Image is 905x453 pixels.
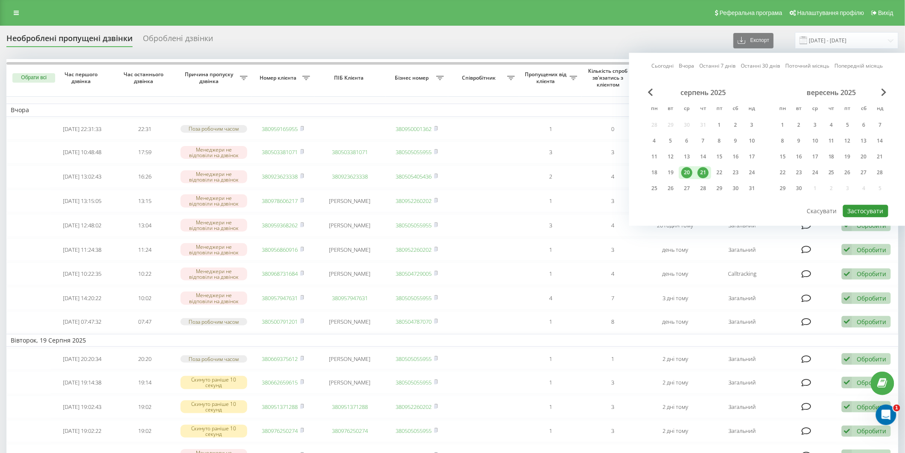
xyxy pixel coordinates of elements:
[679,166,695,179] div: ср 20 серп 2025 р.
[519,119,582,140] td: 1
[6,104,899,116] td: Вчора
[396,148,432,156] a: 380505055955
[791,134,807,147] div: вт 9 вер 2025 р.
[746,183,757,194] div: 31
[679,134,695,147] div: ср 6 серп 2025 р.
[775,119,791,131] div: пн 1 вер 2025 р.
[51,420,113,443] td: [DATE] 19:02:22
[665,167,676,178] div: 19
[777,183,788,194] div: 29
[396,173,432,180] a: 380505405436
[586,68,632,88] span: Кількість спроб зв'язатись з клієнтом
[872,150,888,163] div: нд 21 вер 2025 р.
[746,167,757,178] div: 24
[810,135,821,146] div: 10
[582,141,644,164] td: 3
[396,378,432,386] a: 380505055955
[12,73,55,83] button: Обрати всі
[262,221,298,229] a: 380959368262
[262,173,298,180] a: 380923623338
[180,219,248,232] div: Менеджери не відповіли на дзвінок
[744,182,760,195] div: нд 31 серп 2025 р.
[840,134,856,147] div: пт 12 вер 2025 р.
[644,420,707,443] td: 2 дні тому
[707,349,778,370] td: Загальний
[646,88,760,97] div: серпень 2025
[519,287,582,310] td: 4
[741,62,781,70] a: Останні 30 днів
[396,294,432,302] a: 380505055955
[314,371,386,394] td: [PERSON_NAME]
[807,119,823,131] div: ср 3 вер 2025 р.
[842,119,853,131] div: 5
[662,134,679,147] div: вт 5 серп 2025 р.
[881,88,887,96] span: Next Month
[113,238,176,261] td: 11:24
[746,119,757,131] div: 3
[825,103,838,116] abbr: четвер
[858,151,870,162] div: 20
[775,88,888,97] div: вересень 2025
[113,349,176,370] td: 20:20
[807,134,823,147] div: ср 10 вер 2025 р.
[840,150,856,163] div: пт 19 вер 2025 р.
[857,355,886,363] div: Обробити
[113,311,176,332] td: 07:47
[646,150,662,163] div: пн 11 серп 2025 р.
[872,134,888,147] div: нд 14 вер 2025 р.
[809,103,822,116] abbr: середа
[728,182,744,195] div: сб 30 серп 2025 р.
[644,349,707,370] td: 2 дні тому
[680,103,693,116] abbr: середа
[180,318,248,325] div: Поза робочим часом
[714,183,725,194] div: 29
[51,311,113,332] td: [DATE] 07:47:32
[776,103,789,116] abbr: понеділок
[649,167,660,178] div: 18
[322,75,378,81] span: ПІБ Клієнта
[665,151,676,162] div: 12
[180,425,248,438] div: Скинуто раніше 10 секунд
[714,135,725,146] div: 8
[842,135,853,146] div: 12
[262,246,298,253] a: 380956860916
[711,134,728,147] div: пт 8 серп 2025 р.
[823,150,840,163] div: чт 18 вер 2025 р.
[519,165,582,188] td: 2
[700,62,736,70] a: Останні 7 днів
[582,396,644,418] td: 3
[582,371,644,394] td: 3
[582,119,644,140] td: 0
[878,9,893,16] span: Вихід
[858,103,870,116] abbr: субота
[396,355,432,363] a: 380505055955
[262,427,298,435] a: 380976250274
[452,75,508,81] span: Співробітник
[519,311,582,332] td: 1
[728,166,744,179] div: сб 23 серп 2025 р.
[262,270,298,277] a: 380968731684
[396,427,432,435] a: 380505055955
[876,405,896,425] iframe: Intercom live chat
[793,103,805,116] abbr: вівторок
[729,103,742,116] abbr: субота
[711,119,728,131] div: пт 1 серп 2025 р.
[707,420,778,443] td: Загальний
[332,427,368,435] a: 380976250274
[644,396,707,418] td: 2 дні тому
[396,246,432,253] a: 380952260202
[113,190,176,212] td: 13:15
[872,166,888,179] div: нд 28 вер 2025 р.
[826,135,837,146] div: 11
[332,403,368,411] a: 380951371288
[681,183,692,194] div: 27
[51,262,113,285] td: [DATE] 10:22:35
[113,420,176,443] td: 19:02
[840,166,856,179] div: пт 26 вер 2025 р.
[711,182,728,195] div: пт 29 серп 2025 р.
[874,103,887,116] abbr: неділя
[730,151,741,162] div: 16
[582,287,644,310] td: 7
[728,119,744,131] div: сб 2 серп 2025 р.
[6,34,133,47] div: Необроблені пропущені дзвінки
